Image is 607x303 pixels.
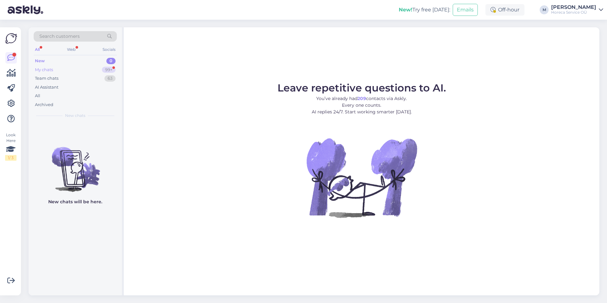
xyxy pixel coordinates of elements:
div: Look Here [5,132,17,161]
div: My chats [35,67,53,73]
span: Leave repetitive questions to AI. [277,82,446,94]
a: [PERSON_NAME]Horeca Service OÜ [551,5,603,15]
div: Web [66,45,77,54]
span: New chats [65,113,85,118]
div: [PERSON_NAME] [551,5,596,10]
button: Emails [453,4,478,16]
div: 1 / 3 [5,155,17,161]
div: Archived [35,102,53,108]
div: Socials [101,45,117,54]
div: All [35,93,40,99]
div: 99+ [102,67,116,73]
b: 209 [357,96,366,101]
img: No chats [29,136,122,193]
div: New [35,58,45,64]
div: Team chats [35,75,58,82]
div: All [34,45,41,54]
div: 0 [106,58,116,64]
div: Try free [DATE]: [399,6,450,14]
p: New chats will be here. [48,199,102,205]
div: AI Assistant [35,84,58,91]
div: M [540,5,549,14]
img: Askly Logo [5,32,17,44]
div: Horeca Service OÜ [551,10,596,15]
span: Search customers [39,33,80,40]
b: New! [399,7,412,13]
div: Off-hour [485,4,524,16]
div: 63 [104,75,116,82]
p: You’ve already had contacts via Askly. Every one counts. AI replies 24/7. Start working smarter [... [277,95,446,115]
img: No Chat active [304,120,419,235]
